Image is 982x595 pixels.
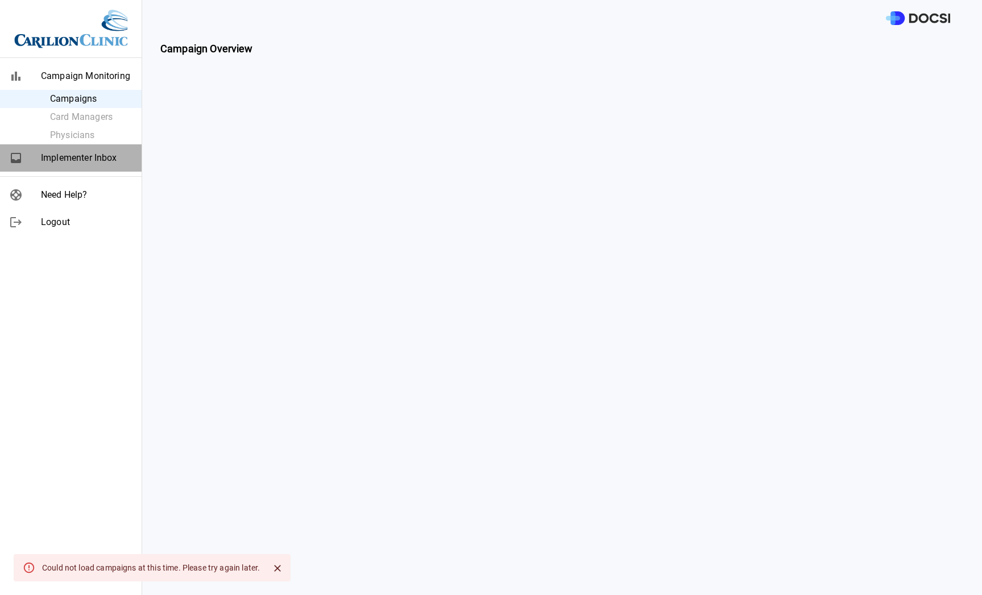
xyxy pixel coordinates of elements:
[160,43,253,55] strong: Campaign Overview
[886,11,950,26] img: DOCSI Logo
[41,69,132,83] span: Campaign Monitoring
[14,9,128,48] img: Site Logo
[41,151,132,165] span: Implementer Inbox
[50,92,132,106] span: Campaigns
[41,215,132,229] span: Logout
[41,188,132,202] span: Need Help?
[269,560,286,577] button: Close
[42,557,260,578] div: Could not load campaigns at this time. Please try again later.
